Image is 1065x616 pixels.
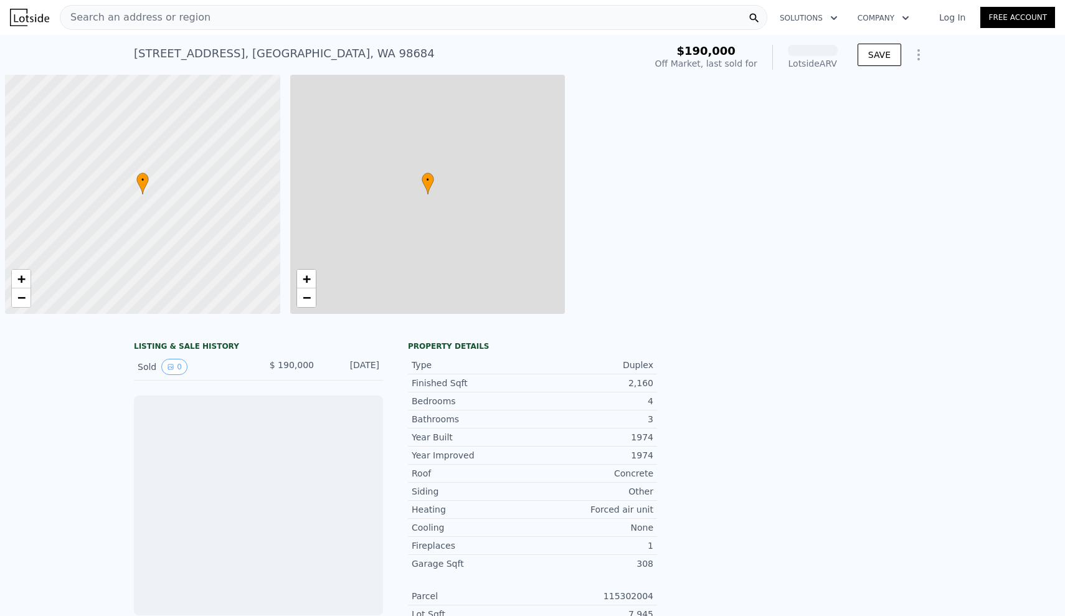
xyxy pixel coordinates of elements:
[17,290,26,305] span: −
[532,557,653,570] div: 308
[412,539,532,552] div: Fireplaces
[412,485,532,498] div: Siding
[412,590,532,602] div: Parcel
[858,44,901,66] button: SAVE
[302,290,310,305] span: −
[924,11,980,24] a: Log In
[136,173,149,194] div: •
[270,360,314,370] span: $ 190,000
[412,521,532,534] div: Cooling
[676,44,736,57] span: $190,000
[136,174,149,186] span: •
[412,431,532,443] div: Year Built
[788,57,838,70] div: Lotside ARV
[532,467,653,480] div: Concrete
[848,7,919,29] button: Company
[10,9,49,26] img: Lotside
[134,45,435,62] div: [STREET_ADDRESS] , [GEOGRAPHIC_DATA] , WA 98684
[412,503,532,516] div: Heating
[532,359,653,371] div: Duplex
[532,503,653,516] div: Forced air unit
[532,521,653,534] div: None
[324,359,379,375] div: [DATE]
[532,485,653,498] div: Other
[161,359,187,375] button: View historical data
[532,395,653,407] div: 4
[412,395,532,407] div: Bedrooms
[532,377,653,389] div: 2,160
[297,270,316,288] a: Zoom in
[655,57,757,70] div: Off Market, last sold for
[906,42,931,67] button: Show Options
[17,271,26,287] span: +
[422,173,434,194] div: •
[134,341,383,354] div: LISTING & SALE HISTORY
[422,174,434,186] span: •
[412,377,532,389] div: Finished Sqft
[12,270,31,288] a: Zoom in
[412,359,532,371] div: Type
[412,467,532,480] div: Roof
[770,7,848,29] button: Solutions
[532,431,653,443] div: 1974
[297,288,316,307] a: Zoom out
[412,413,532,425] div: Bathrooms
[532,539,653,552] div: 1
[532,590,653,602] div: 115302004
[980,7,1055,28] a: Free Account
[12,288,31,307] a: Zoom out
[60,10,211,25] span: Search an address or region
[412,557,532,570] div: Garage Sqft
[412,449,532,462] div: Year Improved
[532,449,653,462] div: 1974
[138,359,249,375] div: Sold
[408,341,657,351] div: Property details
[532,413,653,425] div: 3
[302,271,310,287] span: +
